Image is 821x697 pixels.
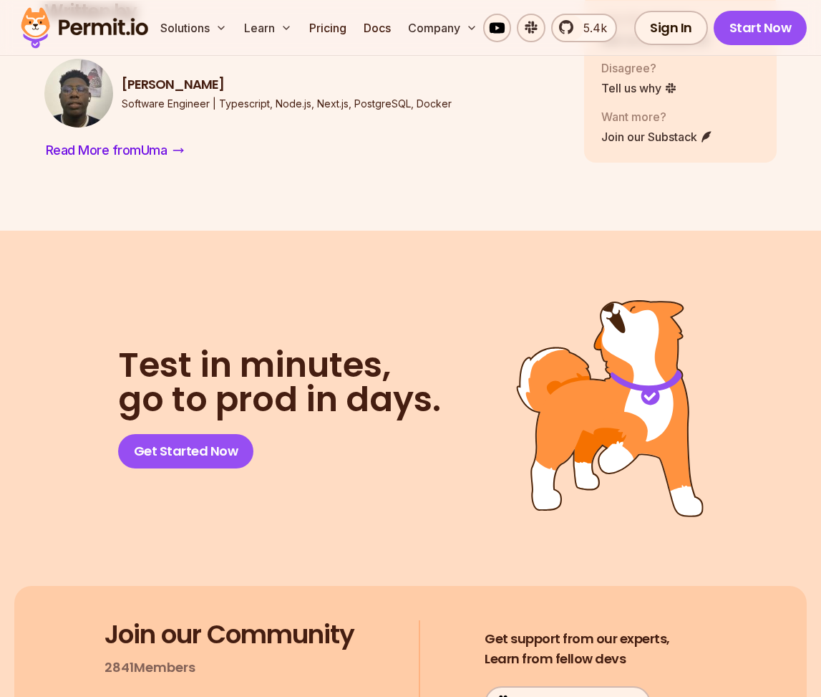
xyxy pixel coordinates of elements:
h4: Learn from fellow devs [485,629,670,669]
a: Tell us why [601,79,677,96]
button: Company [402,13,483,42]
span: Test in minutes, [118,348,441,383]
span: Get support from our experts, [485,629,670,649]
button: Learn [238,13,298,42]
h2: go to prod in days. [118,348,441,417]
p: Disagree? [601,59,677,76]
a: Pricing [303,13,352,42]
a: Docs [358,13,397,42]
a: Get Started Now [118,434,254,468]
p: Software Engineer | Typescript, Node.js, Next.js, PostgreSQL, Docker [122,97,452,111]
h3: [PERSON_NAME] [122,76,452,94]
p: Want more? [601,107,713,125]
span: Read More from Uma [46,140,167,160]
h3: Join our Community [105,620,354,649]
p: 2841 Members [105,658,195,678]
a: Read More fromUma [44,139,186,162]
a: Join our Substack [601,128,713,145]
a: Sign In [634,10,708,44]
a: 5.4k [551,13,617,42]
img: Uma Victor [44,59,113,128]
button: Solutions [155,13,233,42]
a: Start Now [714,10,807,44]
span: 5.4k [575,19,607,36]
img: Permit logo [14,3,155,52]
